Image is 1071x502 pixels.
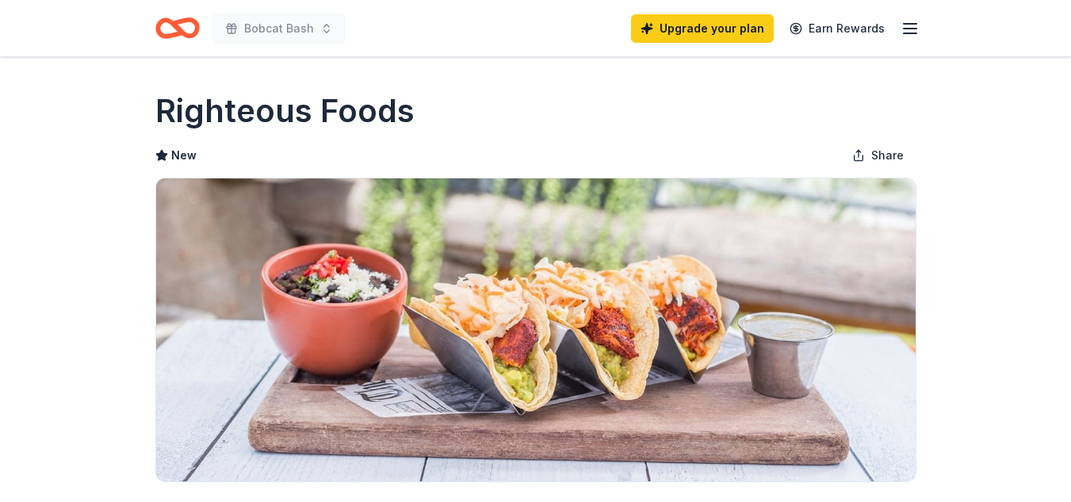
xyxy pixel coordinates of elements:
[212,13,346,44] button: Bobcat Bash
[155,89,415,133] h1: Righteous Foods
[155,10,200,47] a: Home
[244,19,314,38] span: Bobcat Bash
[871,146,904,165] span: Share
[631,14,774,43] a: Upgrade your plan
[840,140,916,171] button: Share
[171,146,197,165] span: New
[780,14,894,43] a: Earn Rewards
[156,178,916,481] img: Image for Righteous Foods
